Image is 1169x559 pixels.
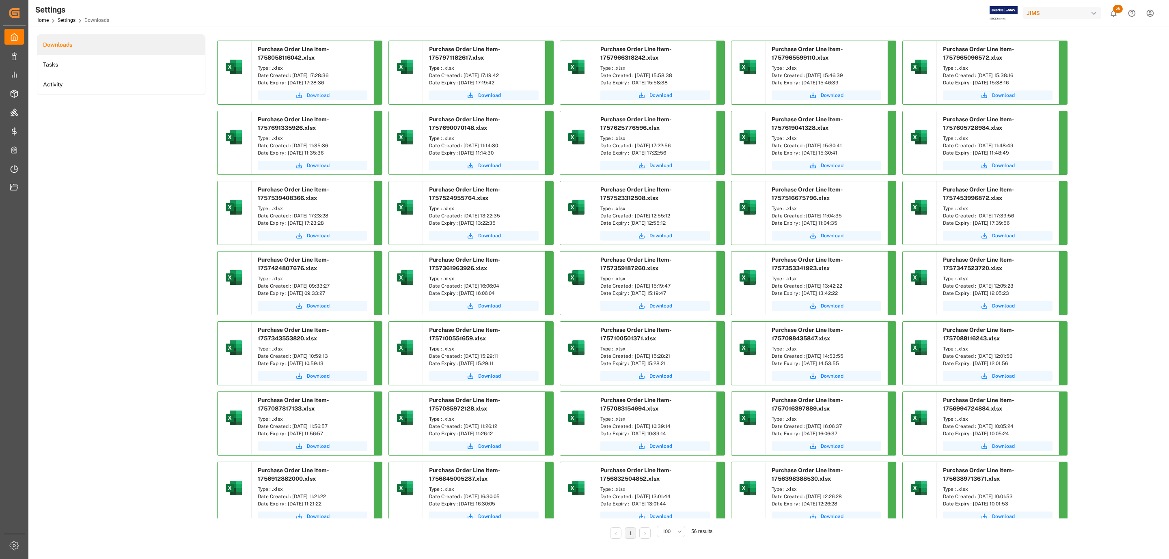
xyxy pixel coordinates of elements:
[772,282,881,290] div: Date Created : [DATE] 13:42:22
[772,135,881,142] div: Type : .xlsx
[772,423,881,430] div: Date Created : [DATE] 16:06:37
[307,372,330,380] span: Download
[909,57,929,77] img: microsoft-excel-2019--v1.png
[772,161,881,170] a: Download
[429,360,539,367] div: Date Expiry : [DATE] 15:29:11
[258,430,367,437] div: Date Expiry : [DATE] 11:56:57
[738,268,757,287] img: microsoft-excel-2019--v1.png
[567,198,586,217] img: microsoft-excel-2019--v1.png
[943,353,1053,360] div: Date Created : [DATE] 12:01:56
[429,205,539,212] div: Type : .xlsx
[821,92,843,99] span: Download
[772,186,843,201] span: Purchase Order Line Item-1757516675796.xlsx
[943,231,1053,241] button: Download
[258,441,367,451] a: Download
[258,301,367,311] a: Download
[663,528,671,535] span: 100
[478,443,501,450] span: Download
[943,46,1014,61] span: Purchase Order Line Item-1757965096572.xlsx
[772,353,881,360] div: Date Created : [DATE] 14:53:55
[600,493,710,500] div: Date Created : [DATE] 13:01:44
[772,90,881,100] button: Download
[429,415,539,423] div: Type : .xlsx
[600,430,710,437] div: Date Expiry : [DATE] 10:39:14
[943,149,1053,157] div: Date Expiry : [DATE] 11:48:49
[772,79,881,86] div: Date Expiry : [DATE] 15:46:39
[990,6,1018,20] img: Exertis%20JAM%20-%20Email%20Logo.jpg_1722504956.jpg
[600,72,710,79] div: Date Created : [DATE] 15:58:38
[772,512,881,521] button: Download
[258,275,367,282] div: Type : .xlsx
[395,198,415,217] img: microsoft-excel-2019--v1.png
[943,275,1053,282] div: Type : .xlsx
[943,441,1053,451] button: Download
[909,338,929,357] img: microsoft-excel-2019--v1.png
[429,371,539,381] a: Download
[821,372,843,380] span: Download
[772,371,881,381] a: Download
[943,512,1053,521] a: Download
[307,302,330,310] span: Download
[943,327,1014,342] span: Purchase Order Line Item-1757088116243.xlsx
[429,46,500,61] span: Purchase Order Line Item-1757971182617.xlsx
[943,500,1053,507] div: Date Expiry : [DATE] 10:01:53
[600,90,710,100] a: Download
[738,127,757,147] img: microsoft-excel-2019--v1.png
[600,353,710,360] div: Date Created : [DATE] 15:28:21
[429,135,539,142] div: Type : .xlsx
[307,92,330,99] span: Download
[567,268,586,287] img: microsoft-excel-2019--v1.png
[610,527,621,539] li: Previous Page
[943,161,1053,170] a: Download
[649,513,672,520] span: Download
[772,231,881,241] a: Download
[772,430,881,437] div: Date Expiry : [DATE] 16:06:37
[429,301,539,311] a: Download
[943,72,1053,79] div: Date Created : [DATE] 15:38:16
[395,127,415,147] img: microsoft-excel-2019--v1.png
[600,116,672,131] span: Purchase Order Line Item-1757625776596.xlsx
[395,408,415,428] img: microsoft-excel-2019--v1.png
[37,75,205,95] li: Activity
[429,512,539,521] button: Download
[992,92,1015,99] span: Download
[1113,5,1123,13] span: 56
[429,423,539,430] div: Date Created : [DATE] 11:26:12
[567,478,586,498] img: microsoft-excel-2019--v1.png
[1123,4,1141,22] button: Help Center
[258,46,329,61] span: Purchase Order Line Item-1758058116042.xlsx
[738,198,757,217] img: microsoft-excel-2019--v1.png
[600,423,710,430] div: Date Created : [DATE] 10:39:14
[649,302,672,310] span: Download
[258,486,367,493] div: Type : .xlsx
[429,327,500,342] span: Purchase Order Line Item-1757100551659.xlsx
[821,232,843,239] span: Download
[258,467,329,482] span: Purchase Order Line Item-1756912882000.xlsx
[943,205,1053,212] div: Type : .xlsx
[600,256,672,271] span: Purchase Order Line Item-1757359187260.xlsx
[909,408,929,428] img: microsoft-excel-2019--v1.png
[600,79,710,86] div: Date Expiry : [DATE] 15:58:38
[600,64,710,72] div: Type : .xlsx
[567,338,586,357] img: microsoft-excel-2019--v1.png
[258,161,367,170] a: Download
[567,408,586,428] img: microsoft-excel-2019--v1.png
[772,149,881,157] div: Date Expiry : [DATE] 15:30:41
[772,493,881,500] div: Date Created : [DATE] 12:26:28
[943,290,1053,297] div: Date Expiry : [DATE] 12:05:23
[37,55,205,75] a: Tasks
[1023,7,1101,19] div: JIMS
[772,397,843,412] span: Purchase Order Line Item-1757016397889.xlsx
[478,302,501,310] span: Download
[600,301,710,311] button: Download
[738,408,757,428] img: microsoft-excel-2019--v1.png
[943,415,1053,423] div: Type : .xlsx
[943,486,1053,493] div: Type : .xlsx
[429,90,539,100] a: Download
[943,360,1053,367] div: Date Expiry : [DATE] 12:01:56
[307,443,330,450] span: Download
[429,212,539,219] div: Date Created : [DATE] 13:22:35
